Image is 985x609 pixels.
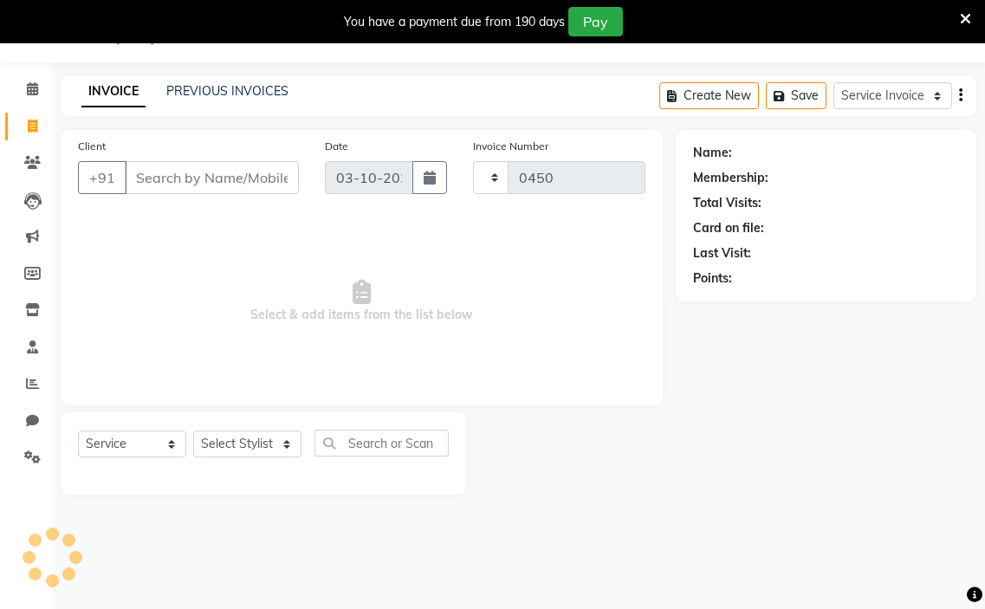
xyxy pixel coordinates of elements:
[693,269,732,288] div: Points:
[325,139,348,154] label: Date
[78,161,126,194] button: +91
[693,194,761,212] div: Total Visits:
[693,169,768,187] div: Membership:
[568,7,623,36] button: Pay
[473,139,548,154] label: Invoice Number
[78,139,106,154] label: Client
[166,83,288,99] a: PREVIOUS INVOICES
[78,215,645,388] span: Select & add items from the list below
[693,244,751,262] div: Last Visit:
[314,430,449,457] input: Search or Scan
[659,82,759,109] button: Create New
[693,144,732,162] div: Name:
[81,76,146,107] a: INVOICE
[125,161,299,194] input: Search by Name/Mobile/Email/Code
[693,219,764,237] div: Card on file:
[344,13,565,31] div: You have a payment due from 190 days
[766,82,826,109] button: Save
